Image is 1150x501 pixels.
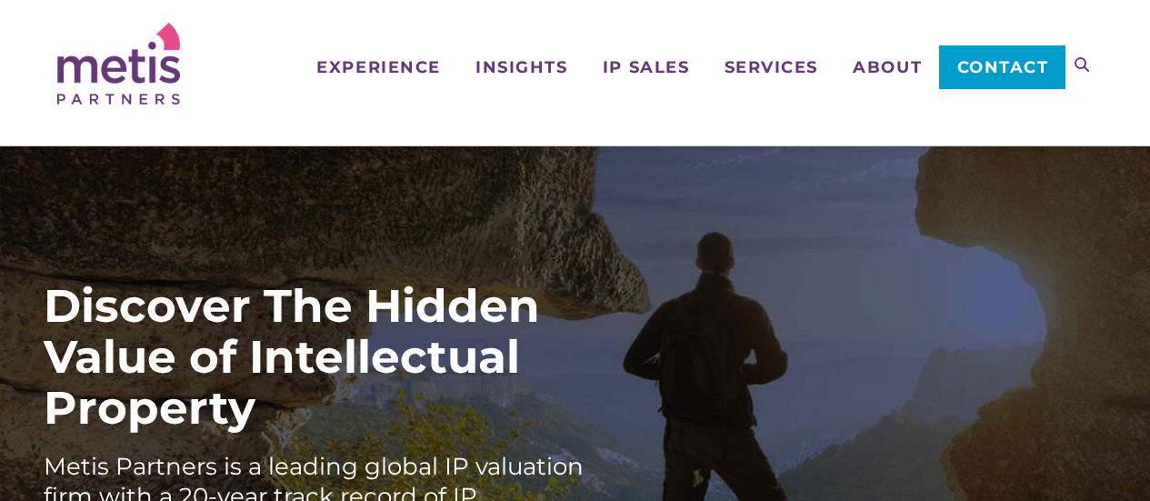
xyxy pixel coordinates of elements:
[853,59,922,75] span: About
[957,59,1049,75] span: Contact
[603,59,689,75] span: IP Sales
[44,281,589,434] div: Discover The Hidden Value of Intellectual Property
[939,45,1065,89] a: Contact
[475,59,567,75] span: Insights
[57,23,180,105] img: Metis Partners
[725,59,818,75] span: Services
[316,59,440,75] span: Experience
